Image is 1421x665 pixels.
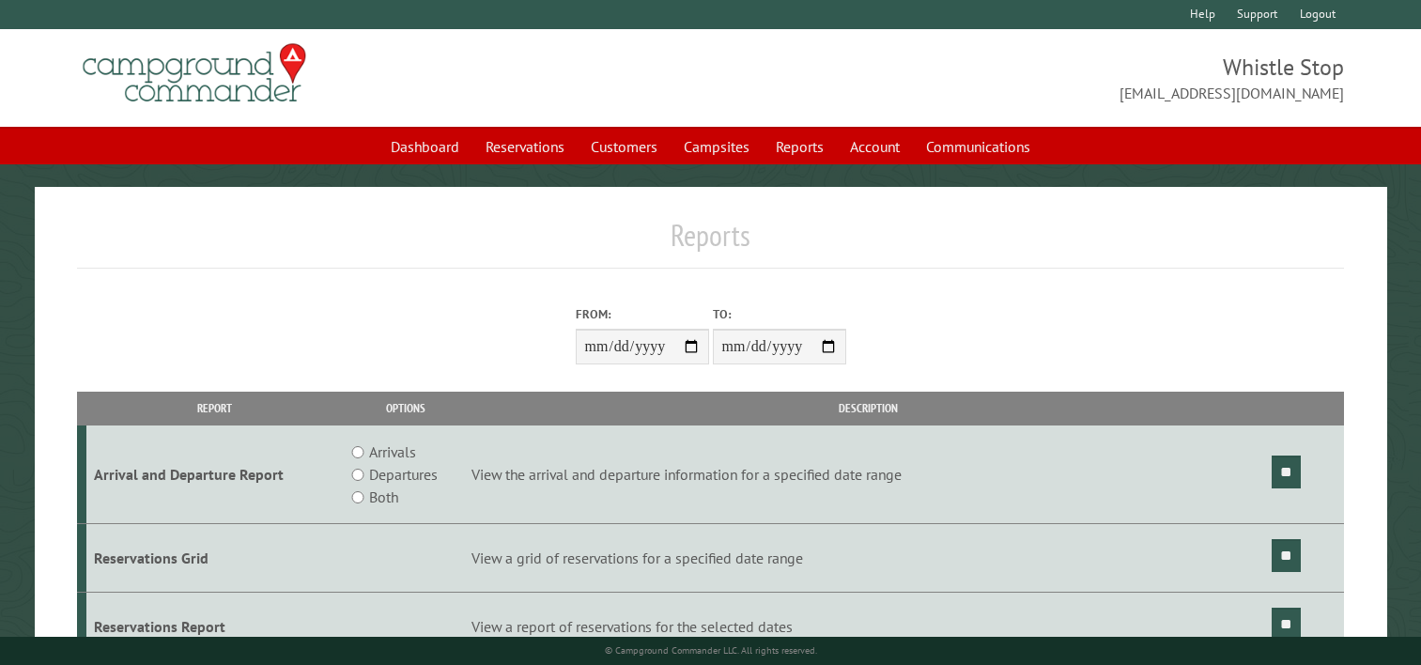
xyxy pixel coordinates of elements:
[344,392,469,425] th: Options
[86,425,344,524] td: Arrival and Departure Report
[369,486,398,508] label: Both
[469,524,1269,593] td: View a grid of reservations for a specified date range
[672,129,761,164] a: Campsites
[605,644,817,657] small: © Campground Commander LLC. All rights reserved.
[474,129,576,164] a: Reservations
[369,441,416,463] label: Arrivals
[86,524,344,593] td: Reservations Grid
[713,305,846,323] label: To:
[469,425,1269,524] td: View the arrival and departure information for a specified date range
[77,37,312,110] img: Campground Commander
[86,592,344,660] td: Reservations Report
[77,217,1344,269] h1: Reports
[915,129,1042,164] a: Communications
[469,592,1269,660] td: View a report of reservations for the selected dates
[576,305,709,323] label: From:
[839,129,911,164] a: Account
[765,129,835,164] a: Reports
[579,129,669,164] a: Customers
[711,52,1345,104] span: Whistle Stop [EMAIL_ADDRESS][DOMAIN_NAME]
[369,463,438,486] label: Departures
[469,392,1269,425] th: Description
[86,392,344,425] th: Report
[379,129,471,164] a: Dashboard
